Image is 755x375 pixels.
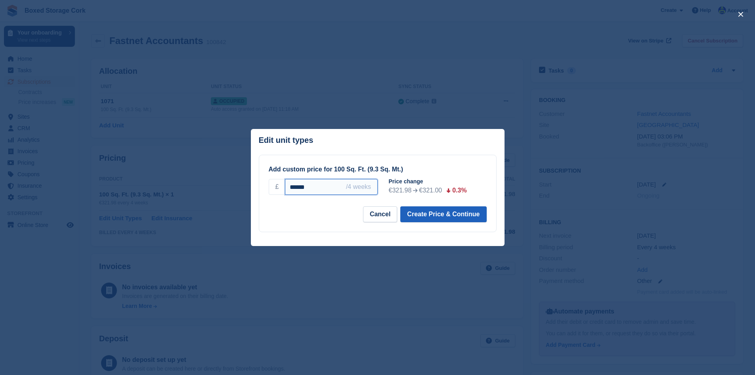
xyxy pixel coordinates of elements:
[389,177,493,186] div: Price change
[419,186,442,195] div: €321.00
[452,186,466,195] div: 0.3%
[259,136,313,145] p: Edit unit types
[269,165,487,174] div: Add custom price for 100 Sq. Ft. (9.3 Sq. Mt.)
[389,186,412,195] div: €321.98
[400,206,486,222] button: Create Price & Continue
[363,206,397,222] button: Cancel
[734,8,747,21] button: close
